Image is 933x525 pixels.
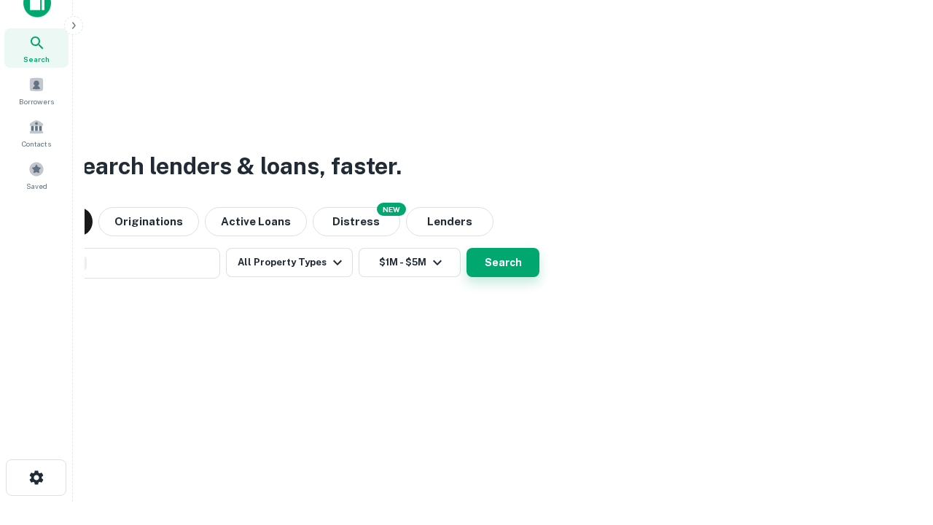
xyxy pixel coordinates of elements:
button: Search distressed loans with lien and other non-mortgage details. [313,207,400,236]
button: Originations [98,207,199,236]
a: Saved [4,155,69,195]
span: Saved [26,180,47,192]
button: Lenders [406,207,493,236]
iframe: Chat Widget [860,408,933,478]
button: All Property Types [226,248,353,277]
span: Borrowers [19,96,54,107]
h3: Search lenders & loans, faster. [66,149,402,184]
div: NEW [377,203,406,216]
button: Active Loans [205,207,307,236]
a: Borrowers [4,71,69,110]
a: Contacts [4,113,69,152]
span: Search [23,53,50,65]
span: Contacts [22,138,51,149]
a: Search [4,28,69,68]
button: Search [466,248,539,277]
button: $1M - $5M [359,248,461,277]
